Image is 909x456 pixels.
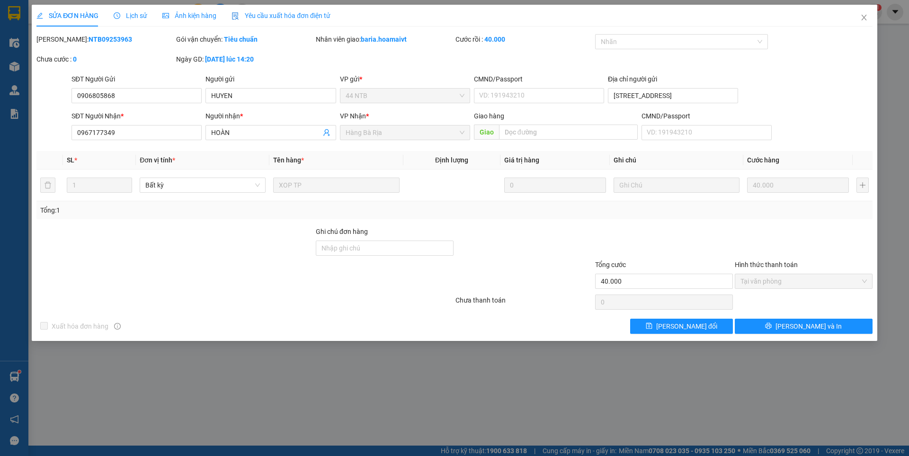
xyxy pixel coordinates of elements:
span: Tại văn phòng [740,274,867,288]
b: 0 [73,55,77,63]
div: Chưa cước : [36,54,174,64]
span: SL [67,156,74,164]
input: VD: Bàn, Ghế [273,178,399,193]
input: Ghi Chú [614,178,740,193]
span: Cước hàng [747,156,779,164]
span: user-add [323,129,330,136]
div: Ngày GD: [176,54,314,64]
input: Ghi chú đơn hàng [316,241,454,256]
button: Close [851,5,877,31]
b: NTB09253963 [89,36,132,43]
span: Tổng cước [595,261,626,268]
div: Chưa thanh toán [454,295,594,312]
input: Địa chỉ của người gửi [608,88,738,103]
div: [PERSON_NAME]: [36,34,174,45]
div: Gói vận chuyển: [176,34,314,45]
span: Xuất hóa đơn hàng [48,321,112,331]
span: VP Nhận [340,112,366,120]
div: SĐT Người Gửi [71,74,202,84]
div: Người nhận [205,111,336,121]
span: Giá trị hàng [504,156,539,164]
div: CMND/Passport [474,74,604,84]
div: VP gửi [340,74,470,84]
div: Cước rồi : [455,34,593,45]
span: picture [162,12,169,19]
input: Dọc đường [499,125,638,140]
span: Giao [474,125,499,140]
span: Giao hàng [474,112,504,120]
span: Định lượng [435,156,468,164]
div: Người gửi [205,74,336,84]
span: SỬA ĐƠN HÀNG [36,12,98,19]
span: [PERSON_NAME] đổi [656,321,717,331]
button: printer[PERSON_NAME] và In [735,319,873,334]
button: save[PERSON_NAME] đổi [630,319,733,334]
label: Ghi chú đơn hàng [316,228,368,235]
span: Hàng Bà Rịa [346,125,464,140]
div: SĐT Người Nhận [71,111,202,121]
input: 0 [504,178,606,193]
div: Nhân viên giao: [316,34,454,45]
span: 44 NTB [346,89,464,103]
b: baria.hoamaivt [361,36,407,43]
span: Tên hàng [273,156,304,164]
div: Địa chỉ người gửi [608,74,738,84]
span: Ảnh kiện hàng [162,12,216,19]
span: printer [765,322,772,330]
span: Đơn vị tính [140,156,175,164]
span: Yêu cầu xuất hóa đơn điện tử [232,12,330,19]
span: close [860,14,868,21]
div: Tổng: 1 [40,205,351,215]
input: 0 [747,178,849,193]
span: clock-circle [114,12,120,19]
button: plus [856,178,869,193]
th: Ghi chú [610,151,743,170]
b: [DATE] lúc 14:20 [205,55,254,63]
button: delete [40,178,55,193]
span: edit [36,12,43,19]
b: Tiêu chuẩn [224,36,258,43]
label: Hình thức thanh toán [735,261,798,268]
span: info-circle [114,323,121,330]
span: save [646,322,652,330]
span: [PERSON_NAME] và In [775,321,842,331]
img: icon [232,12,239,20]
span: Lịch sử [114,12,147,19]
b: 40.000 [484,36,505,43]
div: CMND/Passport [642,111,772,121]
span: Bất kỳ [145,178,260,192]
